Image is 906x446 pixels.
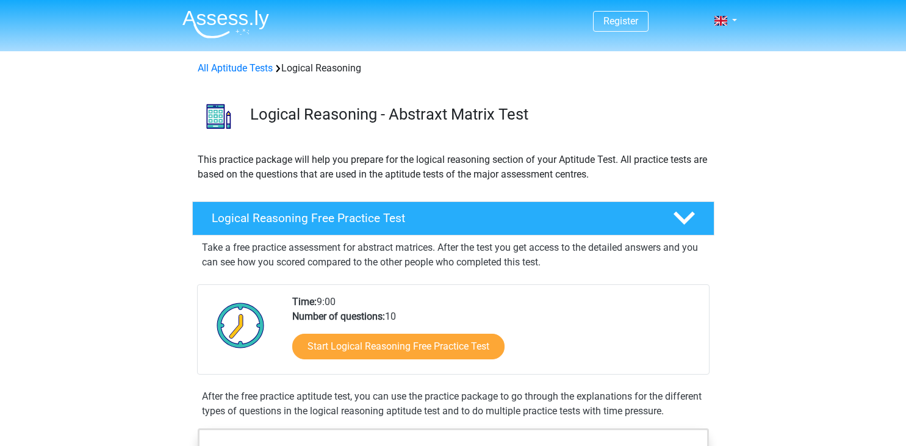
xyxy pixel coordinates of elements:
[250,105,705,124] h3: Logical Reasoning - Abstraxt Matrix Test
[198,153,709,182] p: This practice package will help you prepare for the logical reasoning section of your Aptitude Te...
[198,62,273,74] a: All Aptitude Tests
[193,90,245,142] img: logical reasoning
[283,295,708,374] div: 9:00 10
[292,296,317,308] b: Time:
[210,295,271,356] img: Clock
[292,334,505,359] a: Start Logical Reasoning Free Practice Test
[193,61,714,76] div: Logical Reasoning
[202,240,705,270] p: Take a free practice assessment for abstract matrices. After the test you get access to the detai...
[182,10,269,38] img: Assessly
[197,389,710,419] div: After the free practice aptitude test, you can use the practice package to go through the explana...
[603,15,638,27] a: Register
[187,201,719,236] a: Logical Reasoning Free Practice Test
[292,311,385,322] b: Number of questions:
[212,211,653,225] h4: Logical Reasoning Free Practice Test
